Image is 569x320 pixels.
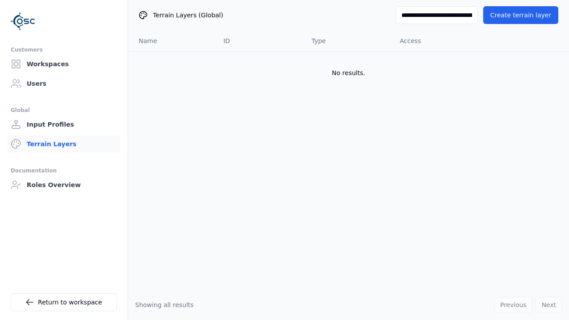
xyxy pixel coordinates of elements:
th: Access [393,30,481,52]
a: Users [7,75,120,92]
button: Create terrain layer [483,6,558,24]
div: Customers [11,44,117,55]
span: Showing all results [135,301,194,308]
a: Return to workspace [11,293,117,311]
div: Documentation [11,165,117,176]
div: Global [11,105,117,116]
a: Roles Overview [7,176,120,194]
td: No results. [128,52,569,94]
th: Type [305,30,393,52]
th: Name [128,30,216,52]
a: Input Profiles [7,116,120,133]
img: Logo [11,9,36,34]
a: Terrain Layers [7,135,120,153]
th: ID [216,30,304,52]
span: Terrain Layers (Global) [153,11,223,20]
a: Workspaces [7,55,120,73]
